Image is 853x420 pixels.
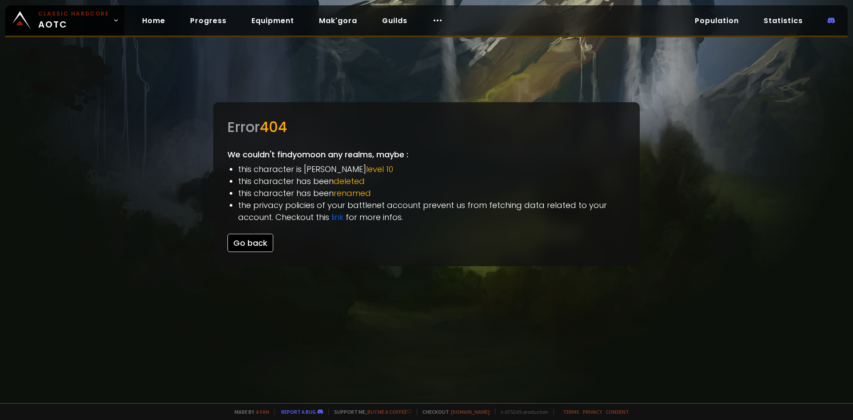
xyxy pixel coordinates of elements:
[5,5,124,36] a: Classic HardcoreAOTC
[38,10,109,31] span: AOTC
[417,408,490,415] span: Checkout
[495,408,548,415] span: v. d752d5 - production
[757,12,810,30] a: Statistics
[238,199,626,223] li: the privacy policies of your battlenet account prevent us from fetching data related to your acco...
[451,408,490,415] a: [DOMAIN_NAME]
[563,408,579,415] a: Terms
[334,176,365,187] span: deleted
[312,12,364,30] a: Mak'gora
[366,164,393,175] span: level 10
[38,10,109,18] small: Classic Hardcore
[227,234,273,252] button: Go back
[238,175,626,187] li: this character has been
[135,12,172,30] a: Home
[375,12,415,30] a: Guilds
[334,188,371,199] span: renamed
[281,408,316,415] a: Report a bug
[213,102,640,266] div: We couldn't find yomo on any realms, maybe :
[238,187,626,199] li: this character has been
[227,116,626,138] div: Error
[183,12,234,30] a: Progress
[367,408,411,415] a: Buy me a coffee
[256,408,269,415] a: a fan
[227,237,273,248] a: Go back
[331,212,343,223] a: link
[238,163,626,175] li: this character is [PERSON_NAME]
[260,117,287,137] span: 404
[244,12,301,30] a: Equipment
[328,408,411,415] span: Support me,
[606,408,629,415] a: Consent
[688,12,746,30] a: Population
[583,408,602,415] a: Privacy
[229,408,269,415] span: Made by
